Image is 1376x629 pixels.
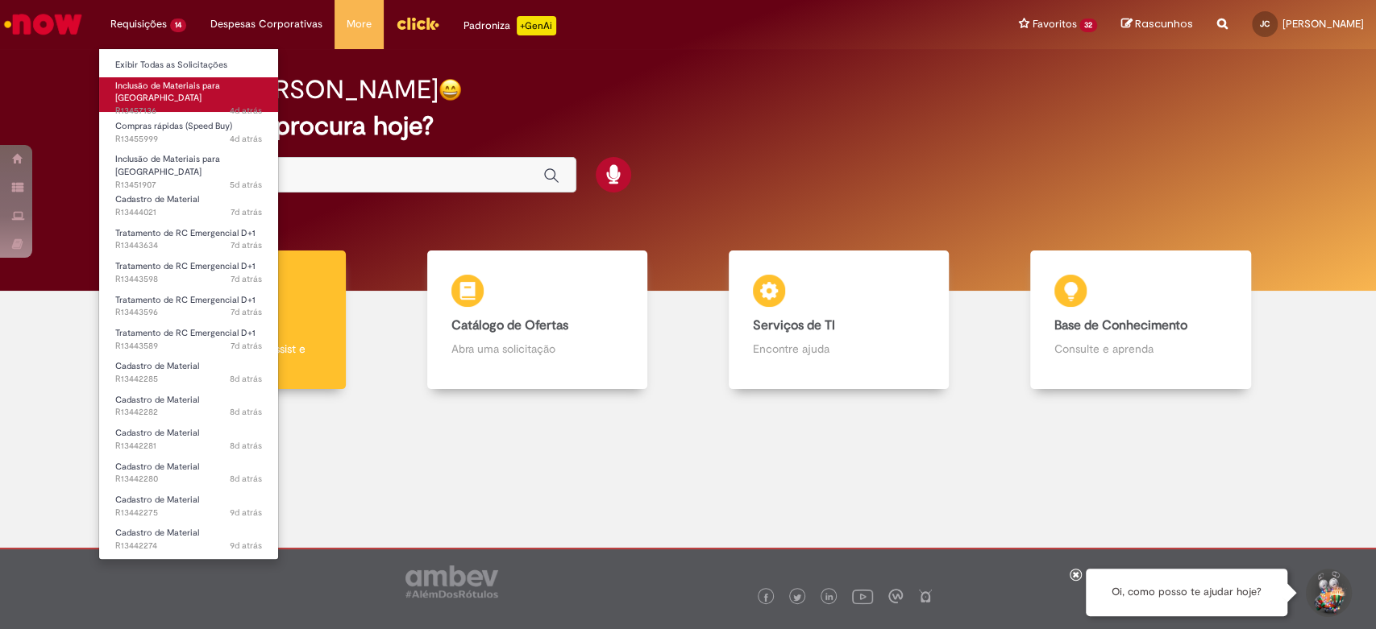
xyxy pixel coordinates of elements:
[230,473,262,485] span: 8d atrás
[85,250,386,390] a: Tirar dúvidas Tirar dúvidas com Lupi Assist e Gen Ai
[130,112,1246,140] h2: O que você procura hoje?
[99,358,278,387] a: Aberto R13442285 : Cadastro de Material
[98,48,279,560] ul: Requisições
[115,440,262,453] span: R13442281
[231,206,262,218] span: 7d atrás
[1260,19,1270,29] span: JC
[918,589,933,603] img: logo_footer_naosei.png
[99,118,278,147] a: Aberto R13455999 : Compras rápidas (Speed Buy)
[99,258,278,288] a: Aberto R13443598 : Tratamento de RC Emergencial D+1
[230,105,262,117] time: 28/08/2025 11:24:15
[231,306,262,318] time: 25/08/2025 11:01:07
[231,206,262,218] time: 25/08/2025 12:13:58
[230,440,262,452] time: 24/08/2025 09:02:28
[230,440,262,452] span: 8d atrás
[231,239,262,251] time: 25/08/2025 11:08:26
[386,250,688,390] a: Catálogo de Ofertas Abra uma solicitação
[1079,19,1097,32] span: 32
[99,292,278,321] a: Aberto R13443596 : Tratamento de RC Emergencial D+1
[115,427,199,439] span: Cadastro de Material
[99,458,278,488] a: Aberto R13442280 : Cadastro de Material
[170,19,186,32] span: 14
[230,373,262,385] time: 24/08/2025 09:24:04
[99,151,278,185] a: Aberto R13451907 : Inclusão de Materiais para Estoques
[115,193,199,205] span: Cadastro de Material
[230,406,262,418] span: 8d atrás
[115,327,256,339] span: Tratamento de RC Emergencial D+1
[464,16,556,35] div: Padroniza
[230,507,262,519] span: 9d atrás
[115,540,262,552] span: R13442274
[115,461,199,473] span: Cadastro de Material
[2,8,85,40] img: ServiceNow
[115,239,262,252] span: R13443634
[99,225,278,254] a: Aberto R13443634 : Tratamento de RC Emergencial D+1
[115,133,262,146] span: R13455999
[115,494,199,506] span: Cadastro de Material
[230,133,262,145] time: 28/08/2025 09:04:09
[115,527,199,539] span: Cadastro de Material
[888,589,903,603] img: logo_footer_workplace.png
[1032,16,1076,32] span: Favoritos
[1121,17,1193,32] a: Rascunhos
[230,133,262,145] span: 4d atrás
[230,540,262,552] time: 24/08/2025 08:27:01
[99,491,278,521] a: Aberto R13442275 : Cadastro de Material
[115,473,262,486] span: R13442280
[1135,16,1193,31] span: Rascunhos
[1303,569,1352,617] button: Iniciar Conversa de Suporte
[793,594,801,602] img: logo_footer_twitter.png
[688,250,990,390] a: Serviços de TI Encontre ajuda
[230,179,262,191] span: 5d atrás
[517,16,556,35] p: +GenAi
[230,540,262,552] span: 9d atrás
[99,424,278,454] a: Aberto R13442281 : Cadastro de Material
[753,317,835,333] b: Serviços de TI
[753,341,925,357] p: Encontre ajuda
[852,586,873,606] img: logo_footer_youtube.png
[825,593,833,602] img: logo_footer_linkedin.png
[230,473,262,485] time: 24/08/2025 09:01:14
[115,373,262,386] span: R13442285
[1054,341,1226,357] p: Consulte e aprenda
[1282,17,1364,31] span: [PERSON_NAME]
[99,524,278,554] a: Aberto R13442274 : Cadastro de Material
[231,273,262,285] span: 7d atrás
[110,16,167,32] span: Requisições
[115,179,262,192] span: R13451907
[115,507,262,519] span: R13442275
[99,56,278,74] a: Exibir Todas as Solicitações
[115,120,232,132] span: Compras rápidas (Speed Buy)
[1054,317,1187,333] b: Base de Conhecimento
[99,325,278,354] a: Aberto R13443589 : Tratamento de RC Emergencial D+1
[115,105,262,118] span: R13457136
[115,394,199,406] span: Cadastro de Material
[231,239,262,251] span: 7d atrás
[762,594,770,602] img: logo_footer_facebook.png
[405,565,498,598] img: logo_footer_ambev_rotulo_gray.png
[130,76,439,104] h2: Bom dia, [PERSON_NAME]
[99,391,278,421] a: Aberto R13442282 : Cadastro de Material
[115,273,262,286] span: R13443598
[99,191,278,221] a: Aberto R13444021 : Cadastro de Material
[439,78,462,101] img: happy-face.png
[115,294,256,306] span: Tratamento de RC Emergencial D+1
[1086,569,1287,616] div: Oi, como posso te ajudar hoje?
[396,11,439,35] img: click_logo_yellow_360x200.png
[230,373,262,385] span: 8d atrás
[990,250,1291,390] a: Base de Conhecimento Consulte e aprenda
[230,507,262,519] time: 24/08/2025 08:28:08
[115,153,220,178] span: Inclusão de Materiais para [GEOGRAPHIC_DATA]
[230,105,262,117] span: 4d atrás
[231,340,262,352] time: 25/08/2025 11:00:27
[230,179,262,191] time: 27/08/2025 11:30:26
[115,260,256,272] span: Tratamento de RC Emergencial D+1
[115,340,262,353] span: R13443589
[115,227,256,239] span: Tratamento de RC Emergencial D+1
[451,341,623,357] p: Abra uma solicitação
[210,16,322,32] span: Despesas Corporativas
[347,16,372,32] span: More
[99,77,278,112] a: Aberto R13457136 : Inclusão de Materiais para Estoques
[115,80,220,105] span: Inclusão de Materiais para [GEOGRAPHIC_DATA]
[115,360,199,372] span: Cadastro de Material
